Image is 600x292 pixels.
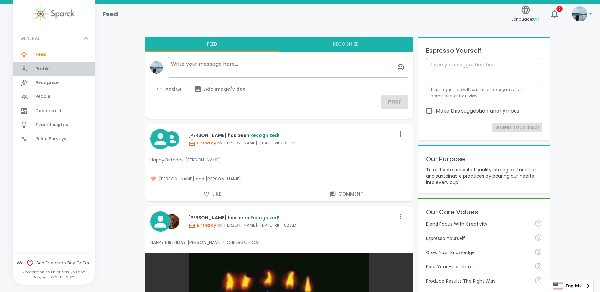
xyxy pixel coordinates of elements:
span: Dashboard [35,108,61,114]
span: People [35,94,50,100]
a: English [550,280,593,292]
button: 2 [547,6,562,21]
p: Produce Results The Right Way [426,278,530,284]
p: by [PERSON_NAME] • [DATE] at 11:02 AM [188,221,396,228]
p: HAPPY BIRTHDAY [PERSON_NAME]!! CHEERS CHICA!! [150,239,408,246]
a: Pulse Surveys [13,132,95,146]
button: Language:en [509,3,542,25]
svg: Come to work to make a difference in your own way [535,262,542,270]
h1: Feed [102,9,118,19]
p: Espresso Yourself [426,235,530,241]
p: Copyright © 2017 - 2025 [13,275,95,280]
a: People [13,90,95,104]
span: [PERSON_NAME] and [PERSON_NAME] [150,176,408,182]
div: GENERAL [13,48,95,149]
span: Make this suggestion anonymous [436,107,520,115]
span: Add Image/Video [194,85,246,93]
div: GENERAL [13,29,95,48]
p: This suggestion will be sent to the organization administrator for review. [430,87,538,99]
p: Blend Focus With Creativity [426,221,530,227]
svg: Follow your curiosity and learn together [535,248,542,256]
a: Profile [13,62,95,76]
p: [PERSON_NAME] has been [188,215,396,221]
a: Feed [13,48,95,62]
span: Recognized! [250,132,280,138]
svg: Achieve goals today and innovate for tomorrow [535,220,542,227]
span: Birthday [188,140,216,146]
p: Happy Birthday [PERSON_NAME]. [150,157,408,163]
img: Picture of Anna Belle [572,6,587,21]
img: Sparck logo [33,6,74,21]
a: Team Insights [13,118,95,132]
span: Feed [35,52,47,58]
p: To cultivate unrivaled quality, strong partnerships and sustainable practices by pouring our hear... [426,167,542,186]
a: Dashboard [13,104,95,118]
p: [PERSON_NAME] has been [188,132,396,138]
p: GENERAL [20,35,40,41]
p: Espresso Yourself [426,46,542,56]
span: Recognize! [35,80,60,86]
p: Grow Your Knowledge [426,249,530,256]
p: Recognition as unique as you are! [13,270,95,275]
div: interaction tabs [145,37,413,52]
svg: Share your voice and your ideas [535,234,542,241]
span: Profile [35,66,50,72]
span: Language: [512,15,539,23]
span: Birthday [188,222,216,228]
span: Pulse Surveys [35,136,66,142]
button: Comment [279,187,413,201]
span: 2 [556,6,563,12]
p: Our Purpose [426,154,542,164]
p: Our Core Values [426,207,542,217]
div: Language [550,280,594,292]
svg: Find success working together and doing the right thing [535,277,542,284]
button: Feed [145,37,279,52]
aside: Language selected: English [550,280,594,292]
a: Sparck logo [13,6,95,21]
span: Add GIF [155,85,184,93]
img: Picture of Anna Belle [150,61,163,74]
button: Like [145,187,279,201]
span: We San Francisco Bay Coffee [13,259,95,267]
img: Picture of Louann VanVoorhis [164,214,179,229]
p: Pour Your Heart Into It [426,264,530,270]
span: en [533,15,539,22]
span: Recognized! [250,215,280,221]
button: Recognize! [279,37,413,52]
span: Team Insights [35,122,68,128]
a: Recognize! [13,76,95,90]
p: by [PERSON_NAME] • [DATE] at 7:09 PM [188,139,396,146]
